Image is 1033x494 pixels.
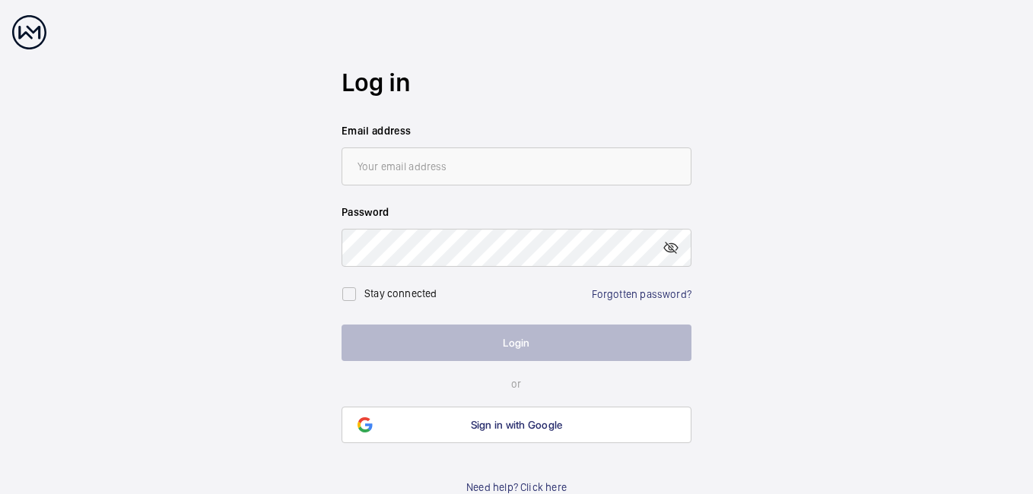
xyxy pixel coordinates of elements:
[342,123,691,138] label: Email address
[471,419,563,431] span: Sign in with Google
[342,204,691,220] label: Password
[342,325,691,361] button: Login
[342,376,691,391] p: or
[592,288,691,300] a: Forgotten password?
[342,147,691,185] input: Your email address
[364,287,437,299] label: Stay connected
[342,65,691,100] h2: Log in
